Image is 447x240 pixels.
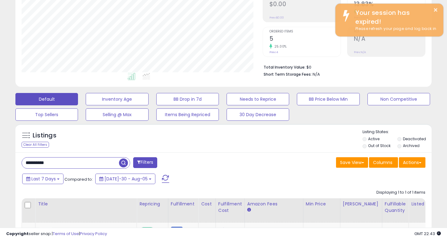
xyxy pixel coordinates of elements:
[133,157,157,168] button: Filters
[269,30,341,33] span: Ordered Items
[218,201,242,214] div: Fulfillment Cost
[433,6,438,14] button: ×
[86,93,148,105] button: Inventory Age
[313,71,320,77] span: N/A
[363,129,432,135] p: Listing States:
[156,93,219,105] button: BB Drop in 7d
[351,26,439,32] div: Please refresh your page and log back in
[22,174,64,184] button: Last 7 Days
[80,231,107,237] a: Privacy Policy
[156,108,219,121] button: Items Being Repriced
[227,93,289,105] button: Needs to Reprice
[33,131,56,140] h5: Listings
[64,176,93,182] span: Compared to:
[354,35,425,44] h2: N/A
[403,136,426,141] label: Deactivated
[306,201,338,207] div: Min Price
[38,201,134,207] div: Title
[269,50,278,54] small: Prev: 4
[351,8,439,26] div: Your session has expired!
[354,1,425,9] h2: 13.83%
[227,108,289,121] button: 30 Day Decrease
[31,176,56,182] span: Last 7 Days
[269,1,341,9] h2: $0.00
[15,93,78,105] button: Default
[6,231,29,237] strong: Copyright
[368,136,379,141] label: Active
[414,231,441,237] span: 2025-08-13 22:43 GMT
[171,201,196,207] div: Fulfillment
[247,207,251,213] small: Amazon Fees.
[95,174,155,184] button: [DATE]-30 - Aug-05
[354,50,366,54] small: Prev: N/A
[269,35,341,44] h2: 5
[86,108,148,121] button: Selling @ Max
[373,159,392,166] span: Columns
[403,143,420,148] label: Archived
[264,63,421,70] li: $0
[385,201,406,214] div: Fulfillable Quantity
[368,143,391,148] label: Out of Stock
[6,231,107,237] div: seller snap | |
[53,231,79,237] a: Terms of Use
[343,201,379,207] div: [PERSON_NAME]
[369,157,398,168] button: Columns
[139,201,166,207] div: Repricing
[264,72,312,77] b: Short Term Storage Fees:
[297,93,359,105] button: BB Price Below Min
[367,93,430,105] button: Non Competitive
[15,108,78,121] button: Top Sellers
[336,157,368,168] button: Save View
[201,201,213,207] div: Cost
[269,16,284,19] small: Prev: $0.00
[247,201,301,207] div: Amazon Fees
[22,142,49,148] div: Clear All Filters
[376,190,425,196] div: Displaying 1 to 1 of 1 items
[264,65,306,70] b: Total Inventory Value:
[272,44,287,49] small: 25.00%
[105,176,148,182] span: [DATE]-30 - Aug-05
[399,157,425,168] button: Actions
